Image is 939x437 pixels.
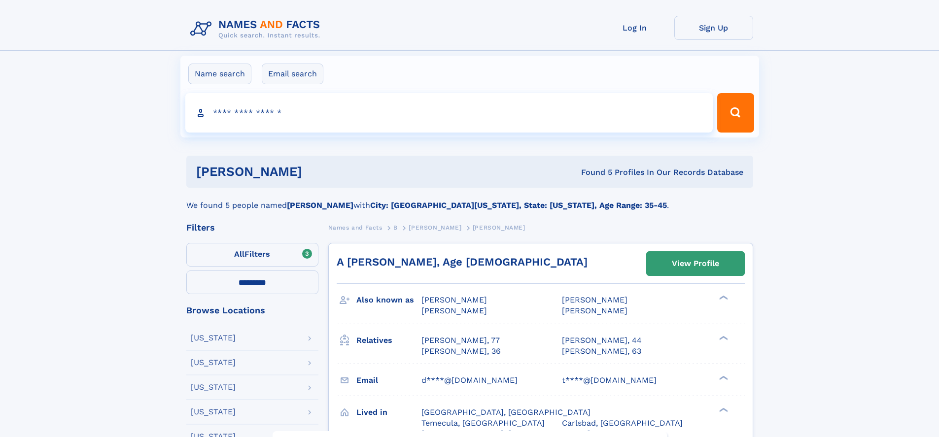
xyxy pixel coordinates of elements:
[370,201,667,210] b: City: [GEOGRAPHIC_DATA][US_STATE], State: [US_STATE], Age Range: 35-45
[421,295,487,304] span: [PERSON_NAME]
[262,64,323,84] label: Email search
[647,252,744,275] a: View Profile
[562,306,627,315] span: [PERSON_NAME]
[562,335,642,346] a: [PERSON_NAME], 44
[287,201,353,210] b: [PERSON_NAME]
[421,407,591,417] span: [GEOGRAPHIC_DATA], [GEOGRAPHIC_DATA]
[356,292,421,308] h3: Also known as
[234,249,244,259] span: All
[409,224,461,231] span: [PERSON_NAME]
[393,224,398,231] span: B
[717,374,729,381] div: ❯
[674,16,753,40] a: Sign Up
[717,93,754,133] button: Search Button
[356,404,421,421] h3: Lived in
[421,346,501,357] a: [PERSON_NAME], 36
[188,64,251,84] label: Name search
[186,306,318,315] div: Browse Locations
[562,346,641,357] a: [PERSON_NAME], 63
[409,221,461,234] a: [PERSON_NAME]
[421,418,545,428] span: Temecula, [GEOGRAPHIC_DATA]
[595,16,674,40] a: Log In
[421,306,487,315] span: [PERSON_NAME]
[186,188,753,211] div: We found 5 people named with .
[717,335,729,341] div: ❯
[717,406,729,413] div: ❯
[196,166,442,178] h1: [PERSON_NAME]
[442,167,743,178] div: Found 5 Profiles In Our Records Database
[191,408,236,416] div: [US_STATE]
[191,334,236,342] div: [US_STATE]
[717,295,729,301] div: ❯
[421,335,500,346] a: [PERSON_NAME], 77
[185,93,713,133] input: search input
[186,243,318,267] label: Filters
[191,359,236,367] div: [US_STATE]
[562,418,683,428] span: Carlsbad, [GEOGRAPHIC_DATA]
[356,372,421,389] h3: Email
[191,383,236,391] div: [US_STATE]
[356,332,421,349] h3: Relatives
[393,221,398,234] a: B
[337,256,588,268] a: A [PERSON_NAME], Age [DEMOGRAPHIC_DATA]
[328,221,383,234] a: Names and Facts
[186,16,328,42] img: Logo Names and Facts
[473,224,525,231] span: [PERSON_NAME]
[562,295,627,304] span: [PERSON_NAME]
[672,252,719,275] div: View Profile
[186,223,318,232] div: Filters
